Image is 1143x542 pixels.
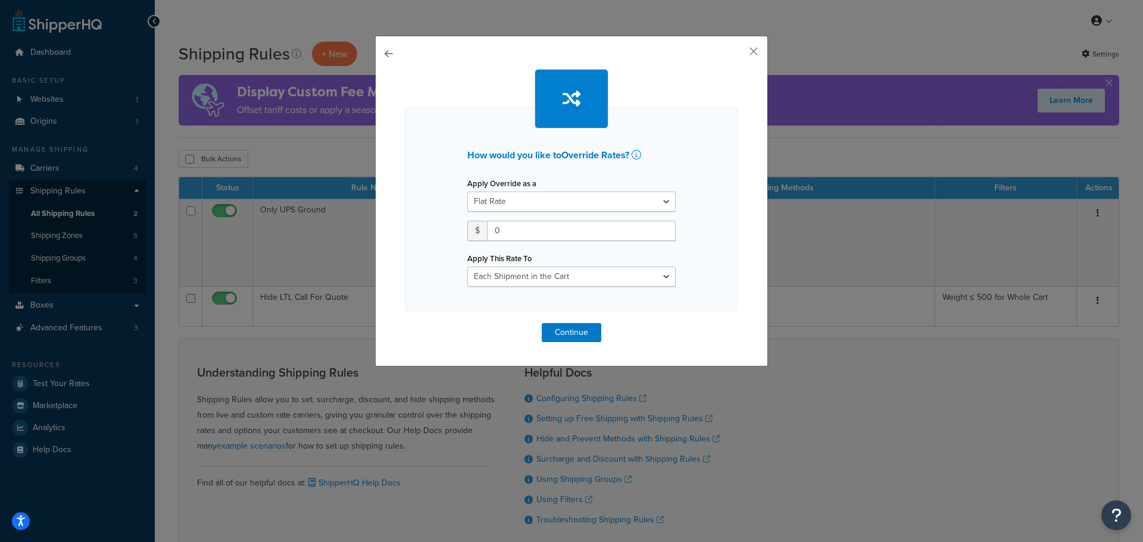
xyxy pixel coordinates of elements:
[1101,500,1131,530] button: Open Resource Center
[467,254,532,263] label: Apply This Rate To
[467,150,676,161] h2: How would you like to Override Rates ?
[467,221,487,241] span: $
[632,150,644,161] a: Learn more about setting up shipping rules
[467,179,536,188] label: Apply Override as a
[542,323,601,342] button: Continue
